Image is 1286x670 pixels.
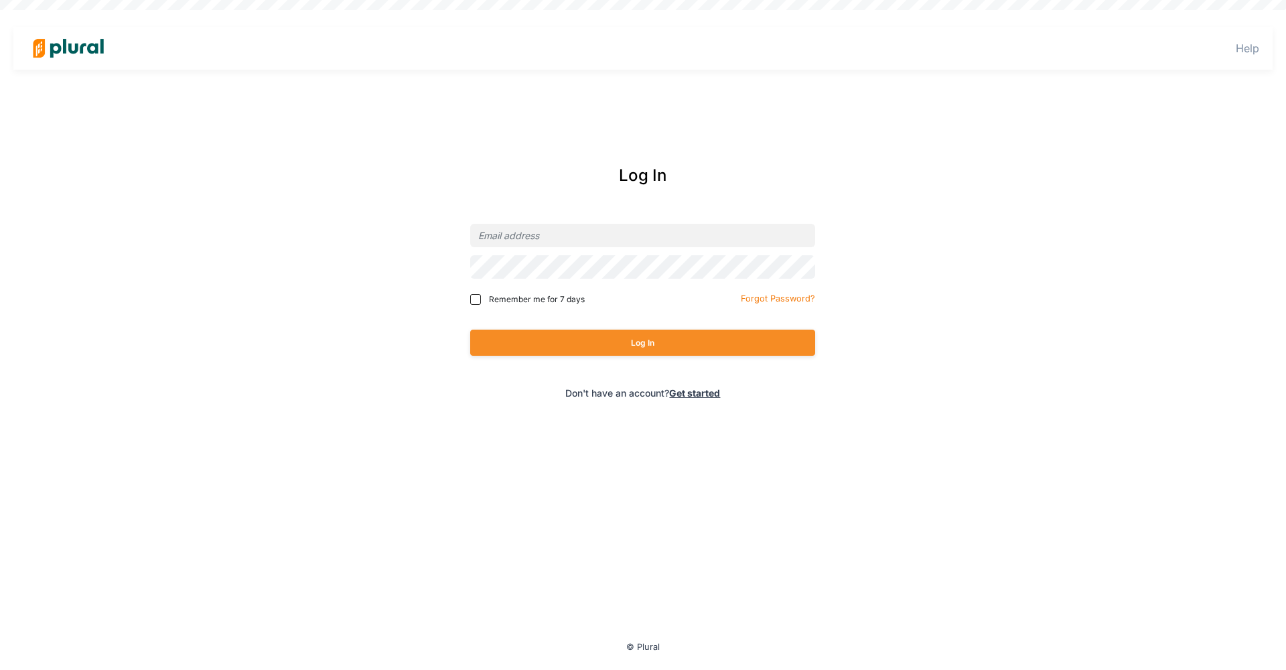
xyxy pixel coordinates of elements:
[413,163,873,188] div: Log In
[489,293,585,306] span: Remember me for 7 days
[741,291,815,304] a: Forgot Password?
[626,642,660,652] small: © Plural
[21,25,115,72] img: Logo for Plural
[470,330,815,356] button: Log In
[741,293,815,304] small: Forgot Password?
[669,387,720,399] a: Get started
[1236,42,1259,55] a: Help
[413,386,873,400] div: Don't have an account?
[470,224,815,247] input: Email address
[470,294,481,305] input: Remember me for 7 days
